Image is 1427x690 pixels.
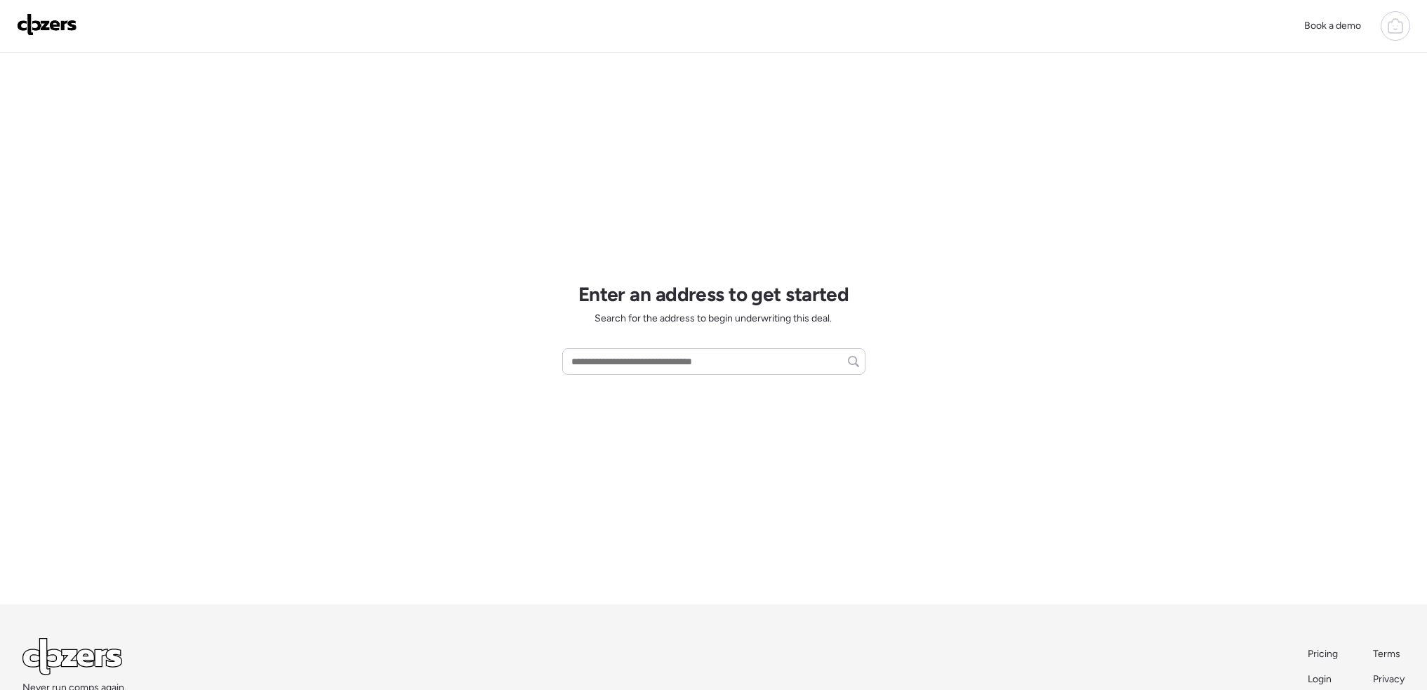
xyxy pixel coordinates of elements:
img: Logo Light [22,638,122,675]
span: Book a demo [1304,20,1361,32]
span: Terms [1373,648,1400,660]
span: Search for the address to begin underwriting this deal. [595,312,832,326]
span: Privacy [1373,673,1405,685]
a: Pricing [1308,647,1339,661]
img: Logo [17,13,77,36]
span: Pricing [1308,648,1338,660]
h1: Enter an address to get started [578,282,849,306]
a: Privacy [1373,672,1405,686]
a: Login [1308,672,1339,686]
a: Terms [1373,647,1405,661]
span: Login [1308,673,1332,685]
